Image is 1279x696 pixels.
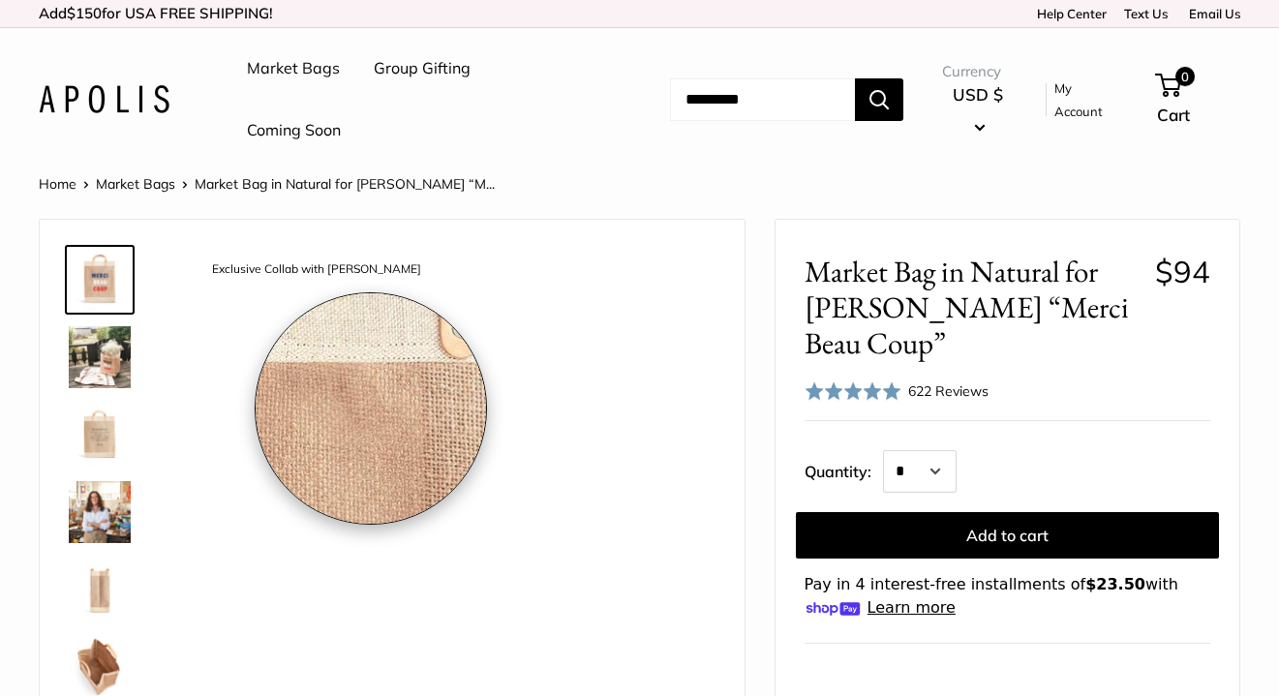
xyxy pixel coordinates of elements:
span: Market Bag in Natural for [PERSON_NAME] “Merci Beau Coup” [805,254,1141,362]
nav: Breadcrumb [39,171,495,197]
span: $150 [67,4,102,22]
span: USD $ [953,84,1003,105]
a: Help Center [1030,6,1107,21]
a: Text Us [1124,6,1168,21]
a: Market Bag in Natural for Clare V. “Merci Beau Coup” [65,555,135,624]
a: Market Bags [247,54,340,83]
a: Email Us [1182,6,1240,21]
a: 0 Cart [1157,69,1240,131]
img: Market Bag in Natural for Clare V. “Merci Beau Coup” [69,326,131,388]
a: description_Exclusive Collab with Clare V [65,245,135,315]
a: Market Bag in Natural for Clare V. “Merci Beau Coup” [65,322,135,392]
button: Add to cart [796,512,1219,559]
span: Currency [942,58,1013,85]
span: Cart [1157,105,1190,125]
a: Market Bags [96,175,175,193]
input: Search... [670,78,855,121]
a: Coming Soon [247,116,341,145]
img: Apolis [39,85,169,113]
a: Home [39,175,76,193]
img: description_Exclusive Collab with Clare V [69,249,131,311]
img: description_Seal of authenticity printed on the backside of every bag. [69,404,131,466]
span: 0 [1175,67,1195,86]
span: Market Bag in Natural for [PERSON_NAME] “M... [195,175,495,193]
a: description_Clare V in her CA studio [65,477,135,547]
a: Group Gifting [374,54,471,83]
a: My Account [1054,76,1123,124]
a: description_Seal of authenticity printed on the backside of every bag. [65,400,135,469]
span: $94 [1155,253,1210,290]
button: USD $ [942,79,1013,141]
img: Market Bag in Natural for Clare V. “Merci Beau Coup” [69,559,131,620]
img: description_Clare V in her CA studio [69,481,131,543]
button: Search [855,78,903,121]
span: 622 Reviews [908,382,989,400]
label: Quantity: [805,444,883,493]
div: Exclusive Collab with [PERSON_NAME] [202,257,431,283]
